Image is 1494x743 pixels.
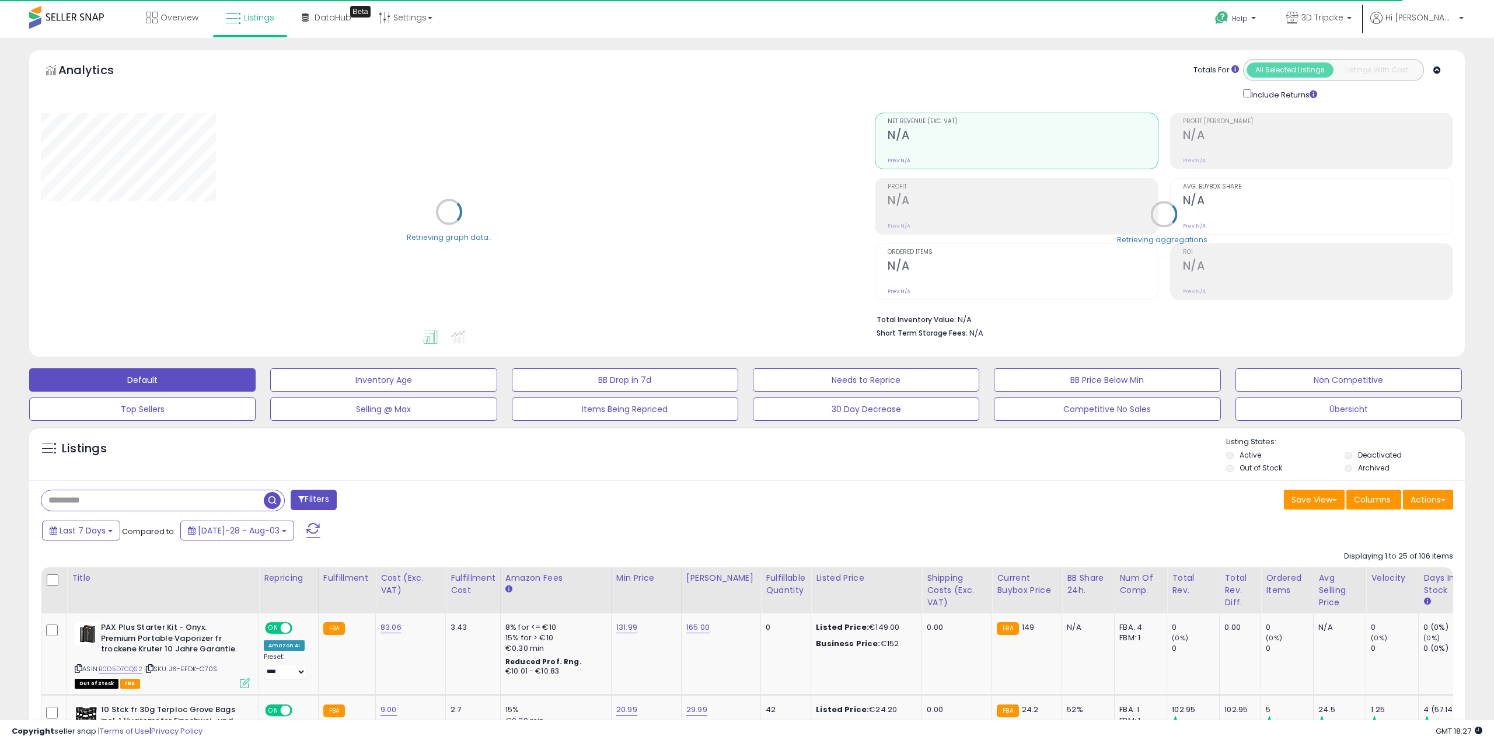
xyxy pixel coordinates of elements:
[1240,450,1261,460] label: Active
[1371,622,1418,633] div: 0
[997,704,1018,717] small: FBA
[1117,234,1211,245] div: Retrieving aggregations..
[381,572,441,597] div: Cost (Exc. VAT)
[505,716,602,726] div: €0.30 min
[927,622,983,633] div: 0.00
[122,526,176,537] span: Compared to:
[160,12,198,23] span: Overview
[62,441,107,457] h5: Listings
[12,726,203,737] div: seller snap | |
[816,572,917,584] div: Listed Price
[451,622,491,633] div: 3.43
[1266,643,1313,654] div: 0
[1234,87,1331,101] div: Include Returns
[1172,572,1214,597] div: Total Rev.
[686,704,707,716] a: 29.99
[1301,12,1343,23] span: 3D Tripcke
[816,622,913,633] div: €149.00
[75,622,98,646] img: 313mkeX88dL._SL40_.jpg
[927,572,987,609] div: Shipping Costs (Exc. VAT)
[997,622,1018,635] small: FBA
[1232,13,1248,23] span: Help
[381,622,402,633] a: 83.06
[927,704,983,715] div: 0.00
[766,572,806,597] div: Fulfillable Quantity
[1333,62,1420,78] button: Listings With Cost
[264,653,309,679] div: Preset:
[1371,704,1418,715] div: 1.25
[1385,12,1455,23] span: Hi [PERSON_NAME]
[29,397,256,421] button: Top Sellers
[1022,704,1039,715] span: 24.2
[505,657,582,667] b: Reduced Prof. Rng.
[512,368,738,392] button: BB Drop in 7d
[42,521,120,540] button: Last 7 Days
[72,572,254,584] div: Title
[75,622,250,687] div: ASIN:
[1119,716,1158,726] div: FBM: 1
[270,397,497,421] button: Selling @ Max
[1423,622,1471,633] div: 0 (0%)
[505,584,512,595] small: Amazon Fees.
[75,679,118,689] span: All listings that are currently out of stock and unavailable for purchase on Amazon
[264,640,305,651] div: Amazon AI
[1318,572,1361,609] div: Avg Selling Price
[1266,572,1308,597] div: Ordered Items
[1436,725,1482,737] span: 2025-08-11 18:27 GMT
[1235,368,1462,392] button: Non Competitive
[753,397,979,421] button: 30 Day Decrease
[350,6,371,18] div: Tooltip anchor
[1224,622,1252,633] div: 0.00
[1358,463,1390,473] label: Archived
[198,525,280,536] span: [DATE]-28 - Aug-03
[266,706,281,716] span: ON
[616,622,637,633] a: 131.99
[1346,490,1401,510] button: Columns
[315,12,351,23] span: DataHub
[505,572,606,584] div: Amazon Fees
[1370,12,1464,38] a: Hi [PERSON_NAME]
[323,704,345,717] small: FBA
[686,572,756,584] div: [PERSON_NAME]
[1344,551,1453,562] div: Displaying 1 to 25 of 106 items
[766,704,802,715] div: 42
[58,62,137,81] h5: Analytics
[505,667,602,676] div: €10.01 - €10.83
[1172,622,1219,633] div: 0
[1423,597,1430,607] small: Days In Stock.
[1266,704,1313,715] div: 5
[1371,633,1387,643] small: (0%)
[1172,643,1219,654] div: 0
[1172,633,1188,643] small: (0%)
[407,232,492,242] div: Retrieving graph data..
[505,704,602,715] div: 15%
[1240,463,1282,473] label: Out of Stock
[1423,643,1471,654] div: 0 (0%)
[816,639,913,649] div: €152
[816,622,869,633] b: Listed Price:
[270,368,497,392] button: Inventory Age
[994,397,1220,421] button: Competitive No Sales
[323,622,345,635] small: FBA
[1266,622,1313,633] div: 0
[151,725,203,737] a: Privacy Policy
[505,622,602,633] div: 8% for <= €10
[753,368,979,392] button: Needs to Reprice
[1067,622,1105,633] div: N/A
[1423,572,1466,597] div: Days In Stock
[816,704,913,715] div: €24.20
[1403,490,1453,510] button: Actions
[1247,62,1334,78] button: All Selected Listings
[1172,704,1219,715] div: 102.95
[1214,11,1229,25] i: Get Help
[1067,572,1109,597] div: BB Share 24h.
[505,633,602,643] div: 15% for > €10
[1119,622,1158,633] div: FBA: 4
[451,572,495,597] div: Fulfillment Cost
[1423,704,1471,715] div: 4 (57.14%)
[1067,704,1105,715] div: 52%
[1235,397,1462,421] button: Übersicht
[291,706,309,716] span: OFF
[451,704,491,715] div: 2.7
[291,490,336,510] button: Filters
